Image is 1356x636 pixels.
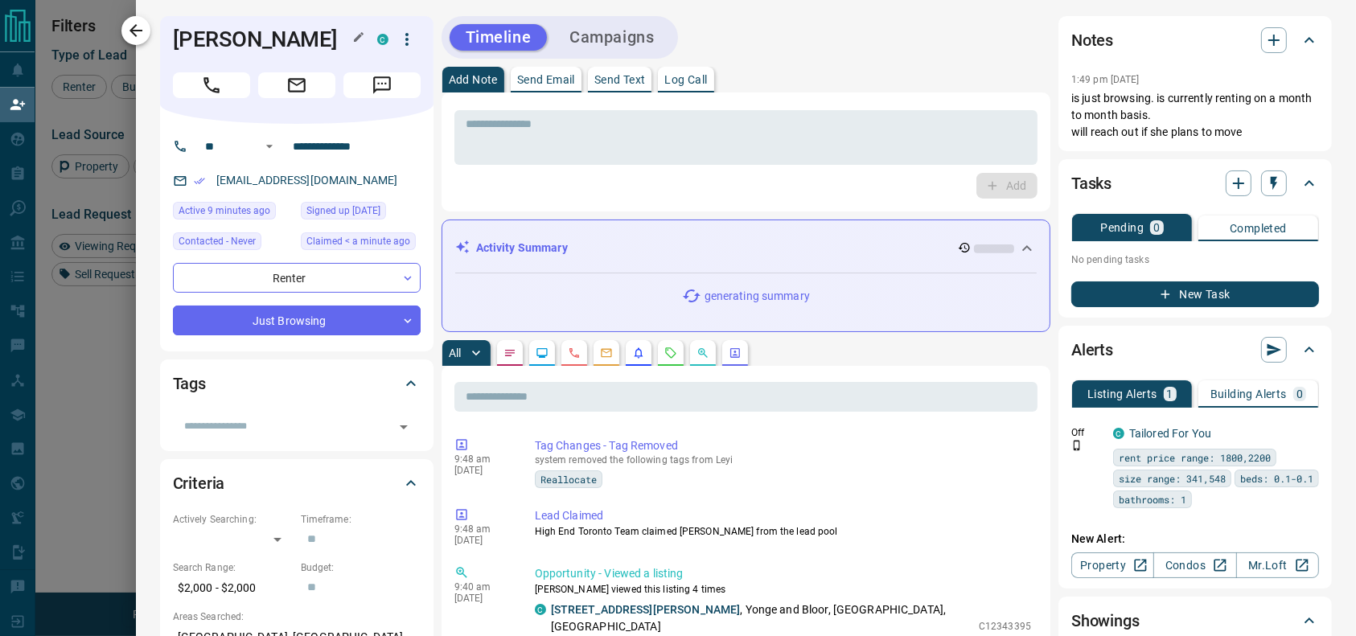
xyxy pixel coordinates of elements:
[664,74,707,85] p: Log Call
[594,74,646,85] p: Send Text
[1071,440,1083,451] svg: Push Notification Only
[454,453,511,465] p: 9:48 am
[1129,427,1211,440] a: Tailored For You
[1071,552,1154,578] a: Property
[173,306,421,335] div: Just Browsing
[179,203,270,219] span: Active 9 minutes ago
[301,232,421,255] div: Thu Aug 14 2025
[1119,470,1226,486] span: size range: 341,548
[1071,608,1140,634] h2: Showings
[173,560,293,575] p: Search Range:
[454,593,511,604] p: [DATE]
[1071,164,1319,203] div: Tasks
[729,347,742,359] svg: Agent Actions
[632,347,645,359] svg: Listing Alerts
[1071,27,1113,53] h2: Notes
[258,72,335,98] span: Email
[1119,491,1186,507] span: bathrooms: 1
[535,565,1031,582] p: Opportunity - Viewed a listing
[173,464,421,503] div: Criteria
[392,416,415,438] button: Open
[194,175,205,187] svg: Email Verified
[173,609,421,624] p: Areas Searched:
[454,581,511,593] p: 9:40 am
[454,535,511,546] p: [DATE]
[705,288,810,305] p: generating summary
[1113,428,1124,439] div: condos.ca
[1071,170,1112,196] h2: Tasks
[1071,281,1319,307] button: New Task
[449,347,462,359] p: All
[377,34,388,45] div: condos.ca
[476,240,568,256] p: Activity Summary
[551,601,971,635] p: , Yonge and Bloor, [GEOGRAPHIC_DATA], [GEOGRAPHIC_DATA]
[536,347,549,359] svg: Lead Browsing Activity
[535,524,1031,539] p: High End Toronto Team claimed [PERSON_NAME] from the lead pool
[1071,425,1103,440] p: Off
[454,465,511,476] p: [DATE]
[454,523,511,535] p: 9:48 am
[1071,21,1319,59] div: Notes
[503,347,516,359] svg: Notes
[173,202,293,224] div: Thu Aug 14 2025
[1153,222,1160,233] p: 0
[1119,449,1271,466] span: rent price range: 1800,2200
[517,74,575,85] p: Send Email
[306,233,410,249] span: Claimed < a minute ago
[455,233,1037,263] div: Activity Summary
[173,263,421,293] div: Renter
[450,24,548,51] button: Timeline
[553,24,670,51] button: Campaigns
[535,582,1031,597] p: [PERSON_NAME] viewed this listing 4 times
[1087,388,1157,400] p: Listing Alerts
[600,347,613,359] svg: Emails
[551,603,741,616] a: [STREET_ADDRESS][PERSON_NAME]
[173,72,250,98] span: Call
[1071,248,1319,272] p: No pending tasks
[1210,388,1287,400] p: Building Alerts
[540,471,597,487] span: Reallocate
[173,371,206,396] h2: Tags
[301,512,421,527] p: Timeframe:
[173,364,421,403] div: Tags
[664,347,677,359] svg: Requests
[179,233,256,249] span: Contacted - Never
[1236,552,1319,578] a: Mr.Loft
[1071,90,1319,141] p: is just browsing. is currently renting on a month to month basis. will reach out if she plans to ...
[1167,388,1173,400] p: 1
[1071,337,1113,363] h2: Alerts
[216,174,398,187] a: [EMAIL_ADDRESS][DOMAIN_NAME]
[568,347,581,359] svg: Calls
[260,137,279,156] button: Open
[449,74,498,85] p: Add Note
[1071,330,1319,369] div: Alerts
[1071,531,1319,548] p: New Alert:
[1240,470,1313,486] span: beds: 0.1-0.1
[173,27,353,52] h1: [PERSON_NAME]
[343,72,421,98] span: Message
[535,454,1031,466] p: system removed the following tags from Leyi
[306,203,380,219] span: Signed up [DATE]
[1071,74,1140,85] p: 1:49 pm [DATE]
[535,437,1031,454] p: Tag Changes - Tag Removed
[1153,552,1236,578] a: Condos
[696,347,709,359] svg: Opportunities
[173,512,293,527] p: Actively Searching:
[535,507,1031,524] p: Lead Claimed
[301,560,421,575] p: Budget:
[173,470,225,496] h2: Criteria
[1296,388,1303,400] p: 0
[173,575,293,601] p: $2,000 - $2,000
[1230,223,1287,234] p: Completed
[1100,222,1144,233] p: Pending
[979,619,1031,634] p: C12343395
[535,604,546,615] div: condos.ca
[301,202,421,224] div: Fri Apr 28 2023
